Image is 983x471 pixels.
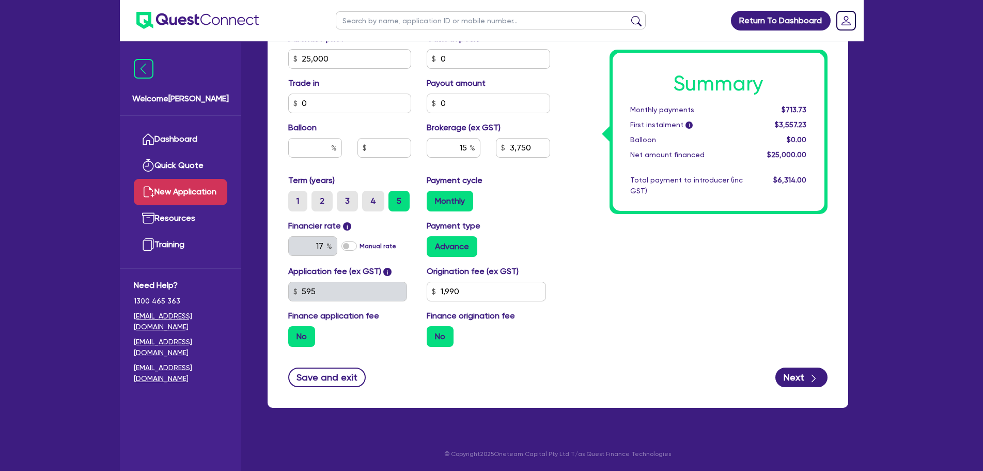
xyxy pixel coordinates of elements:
[136,12,259,29] img: quest-connect-logo-blue
[622,134,751,145] div: Balloon
[134,362,227,384] a: [EMAIL_ADDRESS][DOMAIN_NAME]
[427,121,501,134] label: Brokerage (ex GST)
[427,265,519,278] label: Origination fee (ex GST)
[288,77,319,89] label: Trade in
[775,120,806,129] span: $3,557.23
[630,71,807,96] h1: Summary
[288,220,352,232] label: Financier rate
[134,205,227,232] a: Resources
[142,238,154,251] img: training
[288,326,315,347] label: No
[427,191,473,211] label: Monthly
[360,241,396,251] label: Manual rate
[787,135,806,144] span: $0.00
[833,7,860,34] a: Dropdown toggle
[427,220,480,232] label: Payment type
[427,174,482,187] label: Payment cycle
[288,368,366,387] button: Save and exit
[731,11,831,31] a: Return To Dashboard
[311,191,333,211] label: 2
[288,265,381,278] label: Application fee (ex GST)
[134,279,227,292] span: Need Help?
[685,122,693,129] span: i
[427,236,477,257] label: Advance
[288,174,335,187] label: Term (years)
[142,186,154,198] img: new-application
[134,311,227,332] a: [EMAIL_ADDRESS][DOMAIN_NAME]
[142,212,154,224] img: resources
[622,104,751,115] div: Monthly payments
[288,121,317,134] label: Balloon
[288,191,307,211] label: 1
[343,222,351,231] span: i
[134,153,227,179] a: Quick Quote
[288,310,379,322] label: Finance application fee
[782,105,806,114] span: $713.73
[134,179,227,205] a: New Application
[134,59,153,79] img: icon-menu-close
[132,93,229,105] span: Welcome [PERSON_NAME]
[337,191,358,211] label: 3
[767,150,806,159] span: $25,000.00
[134,337,227,358] a: [EMAIL_ADDRESS][DOMAIN_NAME]
[134,296,227,307] span: 1300 465 363
[622,119,751,130] div: First instalment
[427,326,454,347] label: No
[427,77,486,89] label: Payout amount
[134,232,227,258] a: Training
[427,310,515,322] label: Finance origination fee
[134,126,227,153] a: Dashboard
[388,191,410,211] label: 5
[775,368,828,387] button: Next
[336,11,646,29] input: Search by name, application ID or mobile number...
[622,149,751,160] div: Net amount financed
[773,176,806,184] span: $6,314.00
[260,449,855,459] p: © Copyright 2025 Oneteam Capital Pty Ltd T/as Quest Finance Technologies
[622,175,751,196] div: Total payment to introducer (inc GST)
[362,191,384,211] label: 4
[383,268,392,276] span: i
[142,159,154,172] img: quick-quote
